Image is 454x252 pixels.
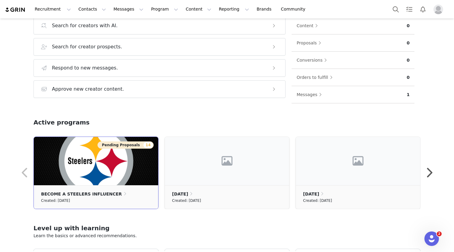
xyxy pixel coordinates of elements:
[303,191,319,197] p: [DATE]
[34,137,158,185] img: 8e16e6df-0a1c-4bf4-9fa6-8ec4ddb38e11.png
[52,64,118,72] h3: Respond to new messages.
[34,80,286,98] button: Approve new creator content.
[52,86,124,93] h3: Approve new creator content.
[389,2,402,16] button: Search
[296,90,325,99] button: Messages
[52,43,122,50] h3: Search for creator prospects.
[5,7,26,13] img: grin logo
[407,23,410,29] p: 0
[407,92,410,98] p: 1
[34,38,286,56] button: Search for creator prospects.
[41,191,122,197] p: BECOME A STEELERS INFLUENCER
[296,55,330,65] button: Conversions
[296,73,336,82] button: Orders to fulfill
[407,57,410,63] p: 0
[416,2,430,16] button: Notifications
[253,2,277,16] a: Brands
[52,22,118,29] h3: Search for creators with AI.
[34,233,420,239] p: Learn the basics or advanced recommendations.
[34,59,286,77] button: Respond to new messages.
[182,2,215,16] button: Content
[41,197,70,204] small: Created: [DATE]
[172,197,201,204] small: Created: [DATE]
[407,40,410,46] p: 0
[430,5,449,14] button: Profile
[147,2,182,16] button: Program
[98,141,154,149] button: Pending Proposals14
[110,2,147,16] button: Messages
[403,2,416,16] a: Tasks
[215,2,253,16] button: Reporting
[34,17,286,34] button: Search for creators with AI.
[31,2,75,16] button: Recruitment
[172,191,188,197] p: [DATE]
[303,197,332,204] small: Created: [DATE]
[296,21,321,31] button: Content
[277,2,312,16] a: Community
[75,2,110,16] button: Contacts
[34,118,90,127] h2: Active programs
[437,231,442,236] span: 2
[296,38,325,48] button: Proposals
[34,224,420,233] h2: Level up with learning
[407,74,410,81] p: 0
[424,231,439,246] iframe: Intercom live chat
[433,5,443,14] img: placeholder-profile.jpg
